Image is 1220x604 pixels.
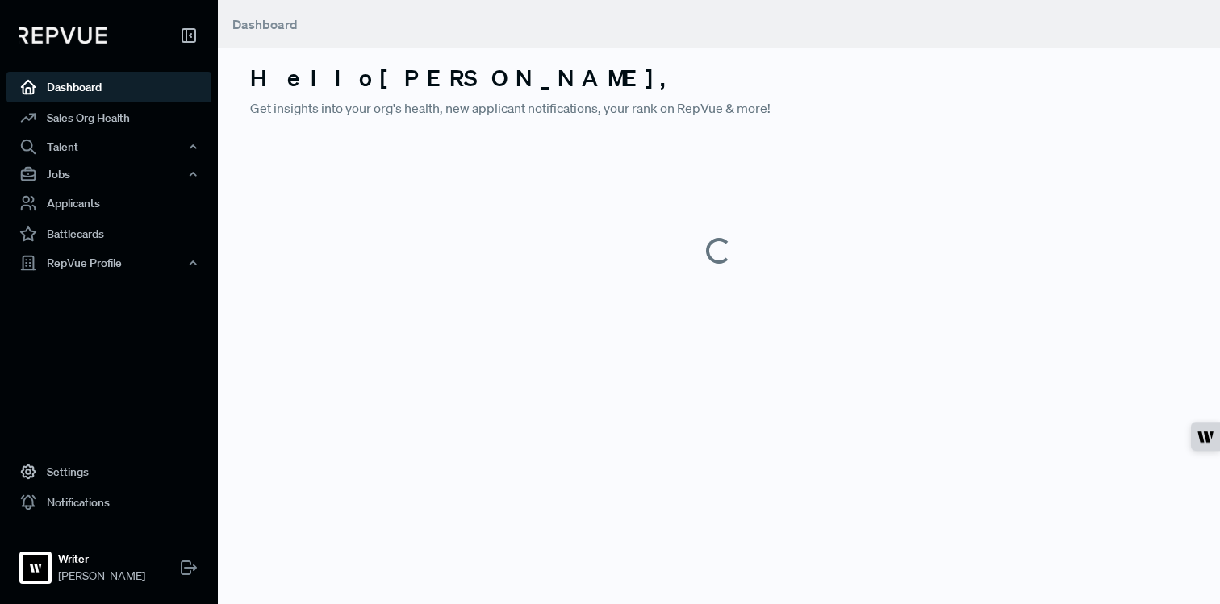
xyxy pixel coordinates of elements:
a: WriterWriter[PERSON_NAME] [6,531,211,591]
a: Dashboard [6,72,211,102]
button: RepVue Profile [6,249,211,277]
p: Get insights into your org's health, new applicant notifications, your rank on RepVue & more! [250,98,1188,118]
span: Dashboard [232,16,298,32]
button: Talent [6,133,211,160]
img: RepVue [19,27,107,44]
button: Jobs [6,160,211,188]
a: Notifications [6,487,211,518]
strong: Writer [58,551,145,568]
a: Battlecards [6,219,211,249]
img: Writer [23,555,48,581]
a: Sales Org Health [6,102,211,133]
a: Applicants [6,188,211,219]
span: [PERSON_NAME] [58,568,145,585]
a: Settings [6,456,211,487]
h3: Hello [PERSON_NAME] , [250,65,1188,92]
